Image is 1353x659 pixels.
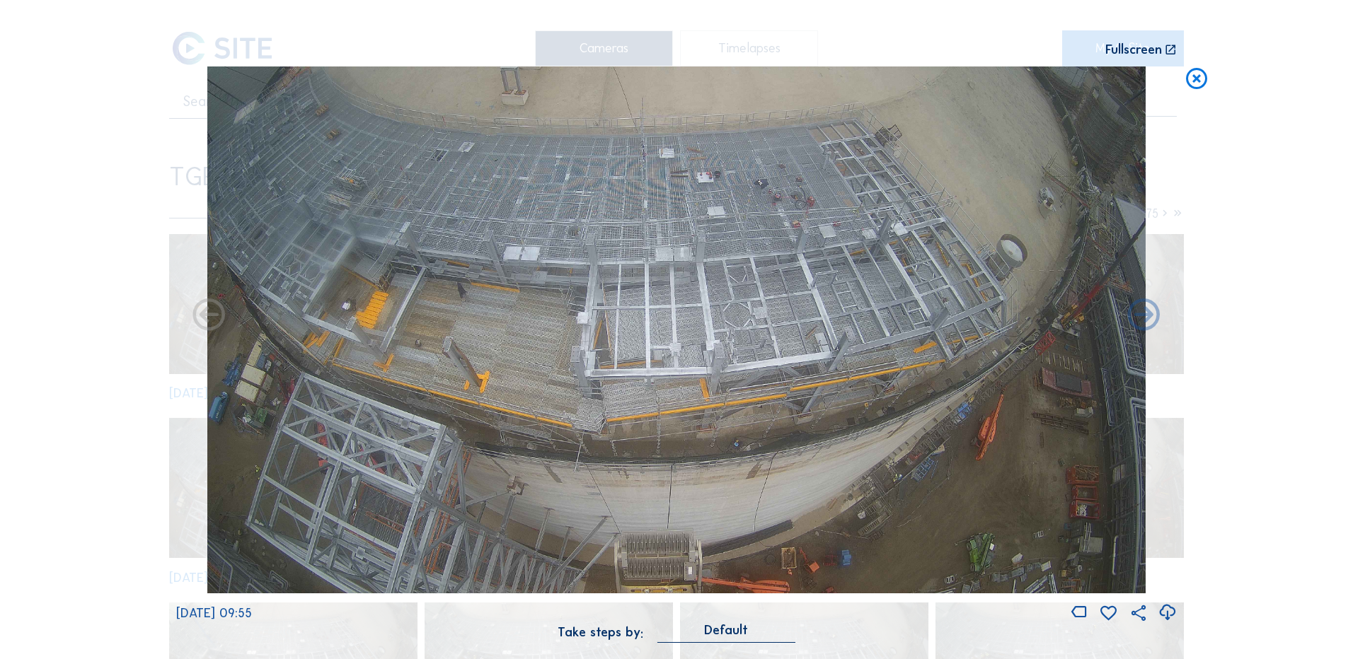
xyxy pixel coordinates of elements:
[704,624,748,636] div: Default
[1105,43,1162,57] div: Fullscreen
[558,626,643,638] div: Take steps by:
[190,297,229,336] i: Forward
[207,66,1146,594] img: Image
[176,605,252,621] span: [DATE] 09:55
[1124,297,1163,336] i: Back
[657,624,795,643] div: Default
